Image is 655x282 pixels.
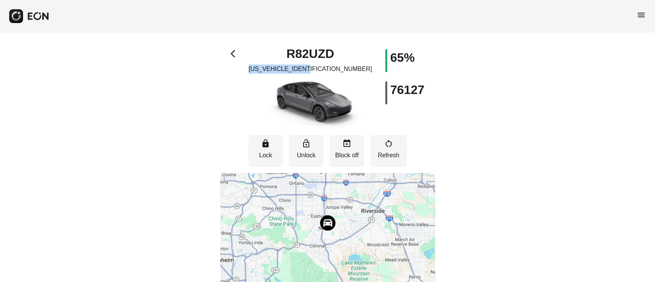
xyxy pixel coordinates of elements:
p: [US_VEHICLE_IDENTIFICATION_NUMBER] [249,64,372,74]
h1: 65% [390,53,415,62]
span: lock_open [302,139,311,148]
button: Refresh [370,135,407,167]
h1: R82UZD [286,49,334,58]
button: Unlock [289,135,323,167]
span: arrow_back_ios [231,49,240,58]
p: Lock [252,151,279,160]
h1: 76127 [390,85,424,94]
p: Refresh [374,151,403,160]
button: Lock [248,135,283,167]
span: menu [637,10,646,20]
span: event_busy [342,139,351,148]
span: restart_alt [384,139,393,148]
button: Block off [330,135,364,167]
p: Unlock [293,151,320,160]
img: car [256,77,364,130]
span: lock [261,139,270,148]
p: Block off [333,151,360,160]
